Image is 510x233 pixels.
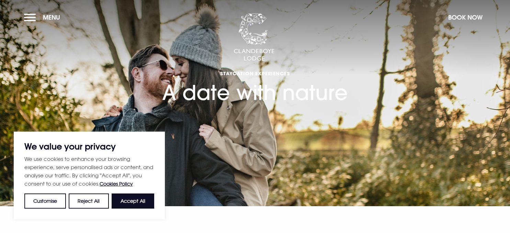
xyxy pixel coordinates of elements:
span: Menu [43,13,60,21]
button: Accept All [112,193,154,209]
h1: A date with nature [162,41,348,105]
button: Reject All [69,193,109,209]
p: We value your privacy [24,142,154,151]
img: Clandeboye Lodge [234,13,275,62]
button: Customise [24,193,66,209]
p: We use cookies to enhance your browsing experience, serve personalised ads or content, and analys... [24,155,154,188]
a: Cookies Policy [100,181,133,187]
button: Menu [24,10,64,25]
span: Staycation Experiences [162,70,348,77]
button: Book Now [445,10,486,25]
div: We value your privacy [14,132,165,219]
